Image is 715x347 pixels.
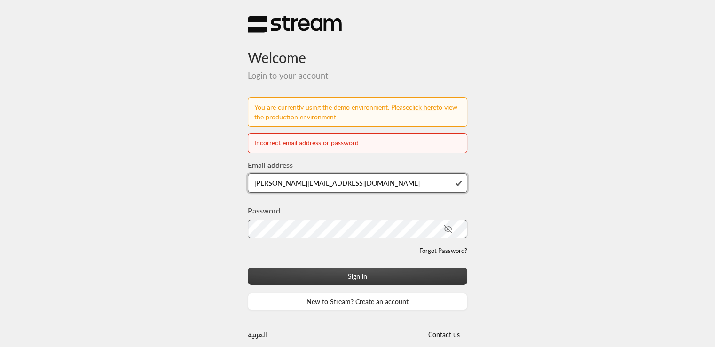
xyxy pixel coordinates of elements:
div: You are currently using the demo environment. Please to view the production environment. [254,103,461,122]
input: Type your email here [248,173,468,193]
h3: Welcome [248,33,468,66]
a: Forgot Password? [419,246,467,256]
h5: Login to your account [248,71,468,81]
a: Click here [409,103,436,111]
label: Password [248,205,280,216]
a: Contact us [421,331,468,339]
img: Stream Logo [248,16,342,34]
button: Sign in [248,268,468,285]
button: Contact us [421,325,468,343]
button: toggle password visibility [440,221,456,237]
a: New to Stream? Create an account [248,293,468,310]
label: Email address [248,159,293,171]
a: العربية [248,325,267,343]
div: Incorrect email address or password [254,138,461,148]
